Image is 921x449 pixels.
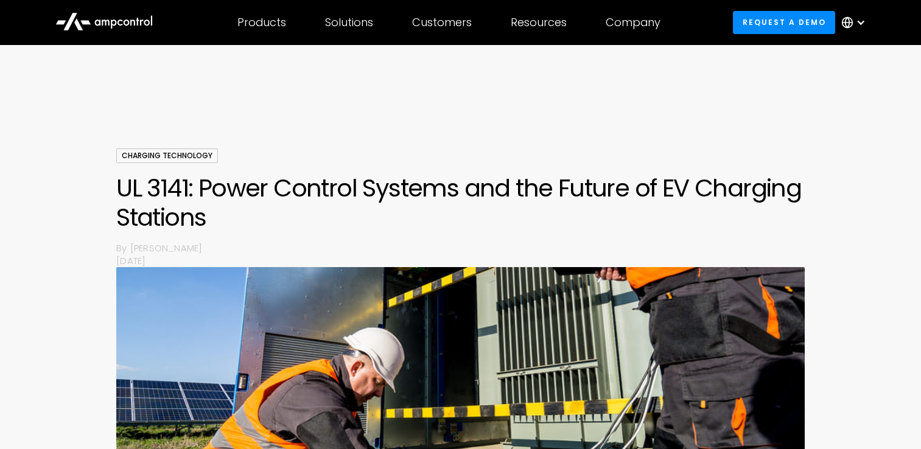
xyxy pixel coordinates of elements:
[116,148,218,163] div: Charging Technology
[237,16,286,29] div: Products
[606,16,660,29] div: Company
[130,242,805,254] p: [PERSON_NAME]
[325,16,373,29] div: Solutions
[116,173,804,232] h1: UL 3141: Power Control Systems and the Future of EV Charging Stations
[733,11,835,33] a: Request a demo
[116,254,804,267] p: [DATE]
[412,16,472,29] div: Customers
[511,16,567,29] div: Resources
[116,242,130,254] p: By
